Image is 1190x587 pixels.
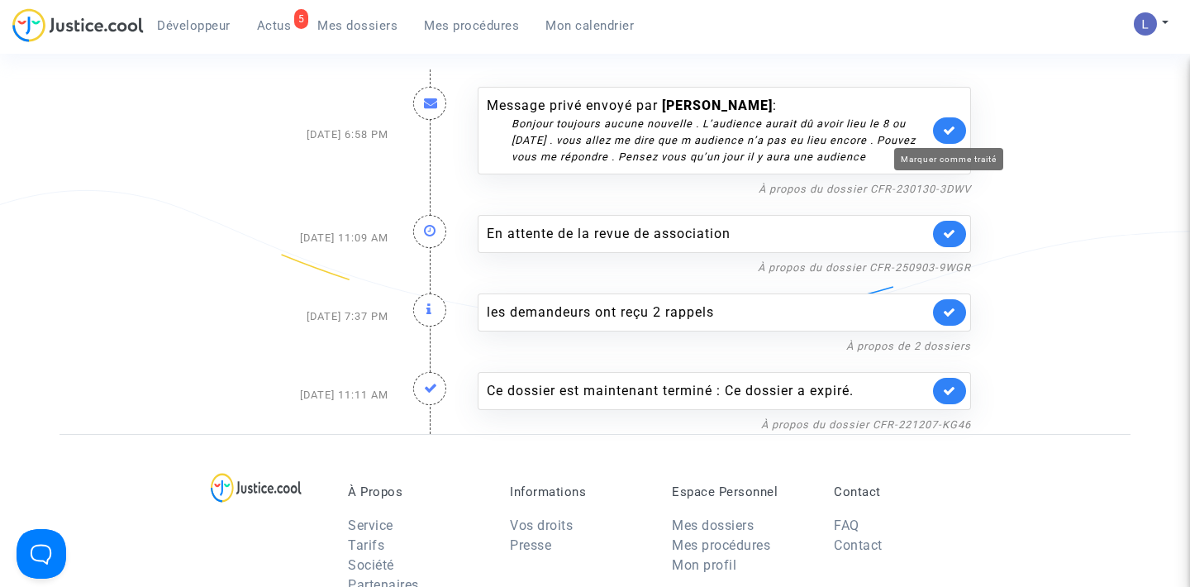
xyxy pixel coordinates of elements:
[759,183,971,195] a: À propos du dossier CFR-230130-3DWV
[487,303,929,322] div: les demandeurs ont reçu 2 rappels
[761,418,971,431] a: À propos du dossier CFR-221207-KG46
[758,261,971,274] a: À propos du dossier CFR-250903-9WGR
[424,18,519,33] span: Mes procédures
[257,18,292,33] span: Actus
[834,484,971,499] p: Contact
[1134,12,1157,36] img: AATXAJzI13CaqkJmx-MOQUbNyDE09GJ9dorwRvFSQZdH=s96-c
[207,277,401,356] div: [DATE] 7:37 PM
[672,537,770,553] a: Mes procédures
[12,8,144,42] img: jc-logo.svg
[545,18,634,33] span: Mon calendrier
[834,518,859,533] a: FAQ
[510,518,573,533] a: Vos droits
[317,18,397,33] span: Mes dossiers
[487,381,929,401] div: Ce dossier est maintenant terminé : Ce dossier a expiré.
[834,537,883,553] a: Contact
[348,537,384,553] a: Tarifs
[487,224,929,244] div: En attente de la revue de association
[17,529,66,579] iframe: Help Scout Beacon - Open
[207,356,401,434] div: [DATE] 11:11 AM
[510,484,647,499] p: Informations
[157,18,231,33] span: Développeur
[512,116,929,165] div: Bonjour toujours aucune nouvelle . L’audience aurait dû avoir lieu le 8 ou [DATE] . vous allez me...
[294,9,309,29] div: 5
[348,484,485,499] p: À Propos
[846,340,971,352] a: À propos de 2 dossiers
[510,537,551,553] a: Presse
[487,96,929,165] div: Message privé envoyé par :
[304,13,411,38] a: Mes dossiers
[207,70,401,198] div: [DATE] 6:58 PM
[211,473,302,503] img: logo-lg.svg
[662,98,773,113] b: [PERSON_NAME]
[207,198,401,277] div: [DATE] 11:09 AM
[672,557,736,573] a: Mon profil
[348,557,394,573] a: Société
[348,518,393,533] a: Service
[144,13,244,38] a: Développeur
[672,518,754,533] a: Mes dossiers
[532,13,647,38] a: Mon calendrier
[244,13,305,38] a: 5Actus
[672,484,809,499] p: Espace Personnel
[411,13,532,38] a: Mes procédures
